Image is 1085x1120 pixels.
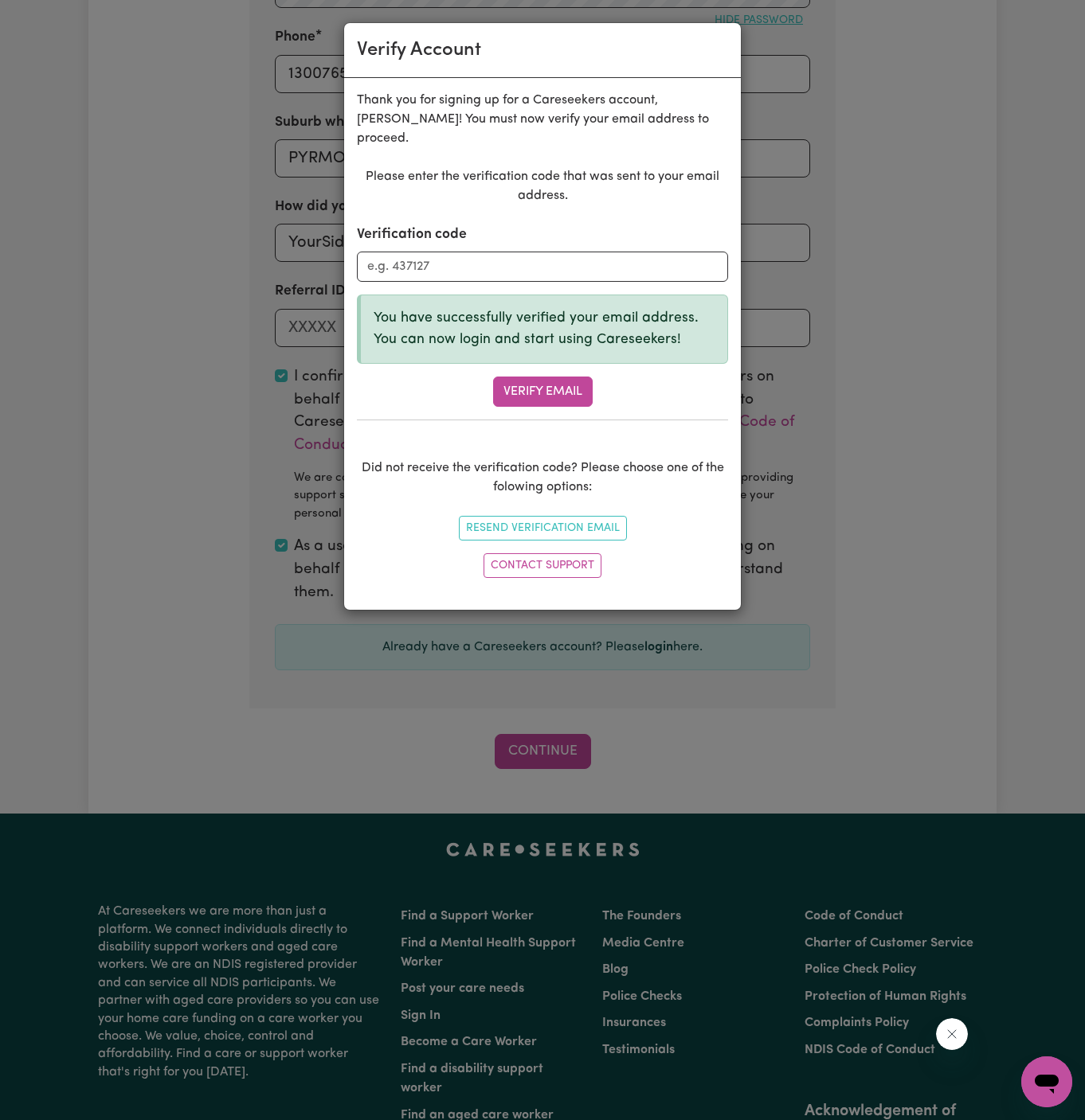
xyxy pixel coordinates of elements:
[459,516,627,540] button: Resend Verification Email
[484,553,601,578] a: Contact Support
[1021,1056,1072,1107] iframe: Button to launch messaging window
[357,167,728,205] p: Please enter the verification code that was sent to your email address.
[936,1018,968,1050] iframe: Close message
[357,252,728,282] input: e.g. 437127
[357,459,728,497] p: Did not receive the verification code? Please choose one of the folowing options:
[374,308,715,350] p: You have successfully verified your email address. You can now login and start using Careseekers!
[357,224,467,245] label: Verification code
[357,91,728,148] p: Thank you for signing up for a Careseekers account, [PERSON_NAME] ! You must now verify your emai...
[357,36,481,64] div: Verify Account
[10,11,96,24] span: Need any help?
[493,377,593,407] button: Verify Email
